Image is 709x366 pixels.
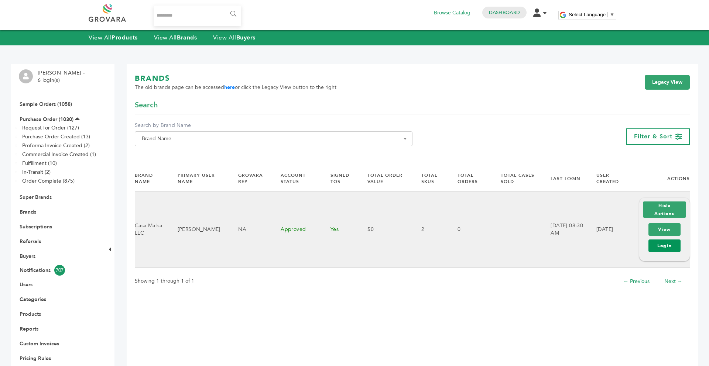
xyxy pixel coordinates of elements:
[54,265,65,276] span: 707
[20,265,95,276] a: Notifications707
[22,160,57,167] a: Fulfillment (10)
[229,166,271,191] th: Grovara Rep
[648,239,681,252] a: Login
[20,325,38,332] a: Reports
[20,355,51,362] a: Pricing Rules
[20,194,52,201] a: Super Brands
[20,223,52,230] a: Subscriptions
[20,340,59,347] a: Custom Invoices
[135,100,158,110] span: Search
[623,278,650,285] a: ← Previous
[135,191,168,268] td: Casa Malka LLC
[358,191,412,268] td: $0
[358,166,412,191] th: Total Order Value
[587,191,630,268] td: [DATE]
[135,166,168,191] th: Brand Name
[19,69,33,83] img: profile.png
[213,34,256,42] a: View AllBuyers
[20,253,35,260] a: Buyers
[271,166,321,191] th: Account Status
[271,191,321,268] td: Approved
[541,166,587,191] th: Last Login
[229,191,271,268] td: NA
[38,69,86,84] li: [PERSON_NAME] - 6 login(s)
[22,133,90,140] a: Purchase Order Created (13)
[607,12,608,17] span: ​
[664,278,682,285] a: Next →
[22,169,51,176] a: In-Transit (2)
[22,142,90,149] a: Proforma Invoice Created (2)
[154,34,197,42] a: View AllBrands
[135,131,412,146] span: Brand Name
[648,223,681,236] a: View
[643,201,686,218] button: Hide Actions
[89,34,138,42] a: View AllProducts
[22,151,96,158] a: Commercial Invoice Created (1)
[135,122,412,129] label: Search by Brand Name
[20,208,36,215] a: Brands
[236,34,256,42] strong: Buyers
[135,84,336,91] span: The old brands page can be accessed or click the Legacy View button to the right
[168,191,229,268] td: [PERSON_NAME]
[20,281,32,288] a: Users
[448,191,491,268] td: 0
[448,166,491,191] th: Total Orders
[20,311,41,318] a: Products
[22,124,79,131] a: Request for Order (127)
[587,166,630,191] th: User Created
[154,6,241,26] input: Search...
[224,84,235,91] a: here
[20,116,73,123] a: Purchase Order (1030)
[135,73,336,84] h1: BRANDS
[630,166,690,191] th: Actions
[20,101,72,108] a: Sample Orders (1058)
[412,166,448,191] th: Total SKUs
[22,177,75,184] a: Order Complete (875)
[541,191,587,268] td: [DATE] 08:30 AM
[610,12,614,17] span: ▼
[634,132,672,141] span: Filter & Sort
[645,75,690,90] a: Legacy View
[489,9,520,16] a: Dashboard
[321,166,358,191] th: Signed TOS
[321,191,358,268] td: Yes
[20,238,41,245] a: Referrals
[569,12,606,17] span: Select Language
[177,34,197,42] strong: Brands
[112,34,137,42] strong: Products
[139,134,408,144] span: Brand Name
[491,166,542,191] th: Total Cases Sold
[569,12,614,17] a: Select Language​
[434,9,470,17] a: Browse Catalog
[168,166,229,191] th: Primary User Name
[135,277,194,286] p: Showing 1 through 1 of 1
[412,191,448,268] td: 2
[20,296,46,303] a: Categories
